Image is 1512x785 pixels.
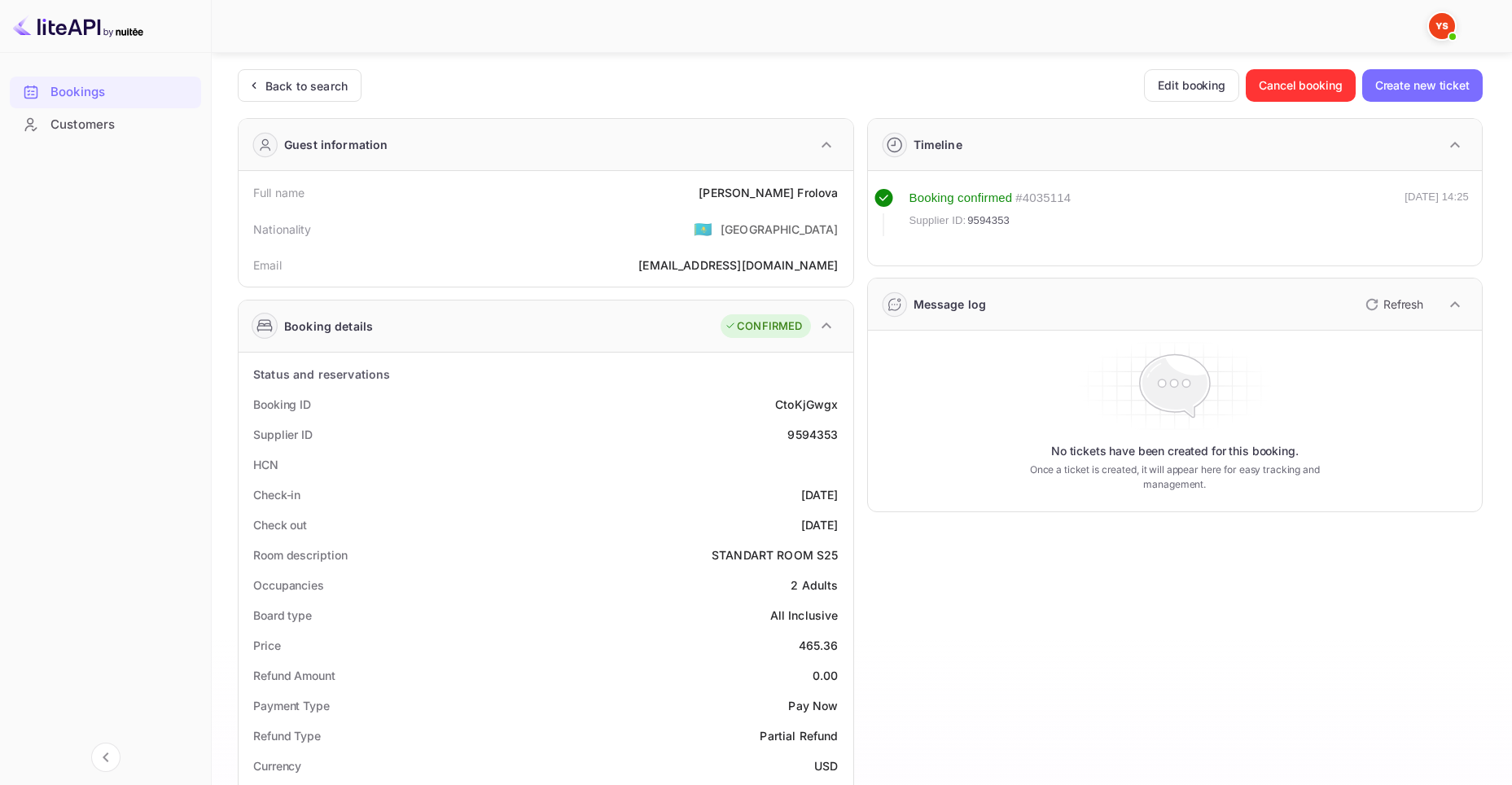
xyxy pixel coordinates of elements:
[253,221,312,238] div: Nationality
[253,697,330,714] div: Payment Type
[284,136,388,153] div: Guest information
[788,697,838,714] div: Pay Now
[909,189,1013,208] div: Booking confirmed
[1405,189,1469,236] div: [DATE] 14:25
[1051,443,1299,459] p: No tickets have been created for this booking.
[253,184,305,201] div: Full name
[1246,69,1356,102] button: Cancel booking
[253,396,311,413] div: Booking ID
[10,109,201,141] div: Customers
[10,77,201,108] div: Bookings
[725,318,802,335] div: CONFIRMED
[253,727,321,744] div: Refund Type
[253,757,301,774] div: Currency
[1010,463,1340,492] p: Once a ticket is created, it will appear here for easy tracking and management.
[1015,189,1071,208] div: # 4035114
[253,607,312,624] div: Board type
[253,456,278,473] div: HCN
[50,116,193,134] div: Customers
[699,184,838,201] div: [PERSON_NAME] Frolova
[770,607,839,624] div: All Inclusive
[760,727,838,744] div: Partial Refund
[284,318,373,335] div: Booking details
[801,516,839,533] div: [DATE]
[801,486,839,503] div: [DATE]
[253,667,335,684] div: Refund Amount
[10,109,201,139] a: Customers
[914,296,987,313] div: Message log
[253,486,300,503] div: Check-in
[265,77,348,94] div: Back to search
[253,546,347,564] div: Room description
[91,743,121,772] button: Collapse navigation
[253,577,324,594] div: Occupancies
[1362,69,1483,102] button: Create new ticket
[253,257,282,274] div: Email
[791,577,838,594] div: 2 Adults
[799,637,839,654] div: 465.36
[1383,296,1423,313] p: Refresh
[50,83,193,102] div: Bookings
[1144,69,1239,102] button: Edit booking
[967,213,1010,229] span: 9594353
[787,426,838,443] div: 9594353
[1356,292,1430,318] button: Refresh
[1429,13,1455,39] img: Yandex Support
[13,13,143,39] img: LiteAPI logo
[694,214,712,243] span: United States
[814,757,838,774] div: USD
[253,366,390,383] div: Status and reservations
[721,221,839,238] div: [GEOGRAPHIC_DATA]
[909,213,966,229] span: Supplier ID:
[712,546,839,564] div: STANDART ROOM S25
[253,637,281,654] div: Price
[10,77,201,107] a: Bookings
[253,426,313,443] div: Supplier ID
[638,257,838,274] div: [EMAIL_ADDRESS][DOMAIN_NAME]
[914,136,962,153] div: Timeline
[813,667,839,684] div: 0.00
[775,396,838,413] div: CtoKjGwgx
[253,516,307,533] div: Check out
